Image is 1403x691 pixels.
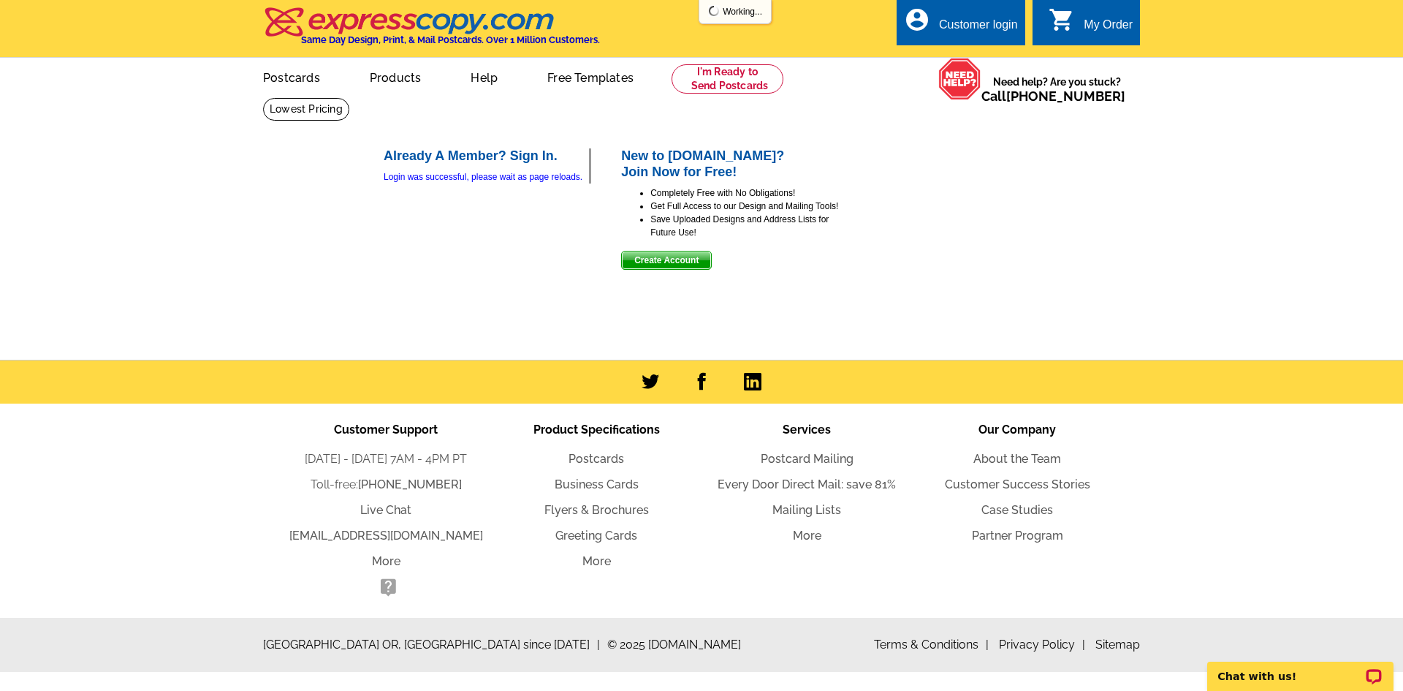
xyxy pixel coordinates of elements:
[281,476,491,494] li: Toll-free:
[360,503,411,517] a: Live Chat
[938,58,981,100] img: help
[783,423,831,437] span: Services
[999,638,1085,652] a: Privacy Policy
[569,452,624,466] a: Postcards
[1198,645,1403,691] iframe: LiveChat chat widget
[372,554,400,568] a: More
[939,18,1018,39] div: Customer login
[1006,88,1125,104] a: [PHONE_NUMBER]
[718,477,896,491] a: Every Door Direct Mail: save 81%
[981,503,1053,517] a: Case Studies
[904,7,930,33] i: account_circle
[240,59,343,94] a: Postcards
[978,423,1056,437] span: Our Company
[1049,7,1075,33] i: shopping_cart
[793,529,821,543] a: More
[384,170,589,184] div: Login was successful, please wait as page reloads.
[945,477,1090,491] a: Customer Success Stories
[524,59,657,94] a: Free Templates
[555,477,639,491] a: Business Cards
[761,452,853,466] a: Postcard Mailing
[622,252,711,269] span: Create Account
[650,213,840,239] li: Save Uploaded Designs and Address Lists for Future Use!
[650,186,840,200] li: Completely Free with No Obligations!
[447,59,521,94] a: Help
[650,200,840,213] li: Get Full Access to our Design and Mailing Tools!
[358,477,462,491] a: [PHONE_NUMBER]
[874,638,989,652] a: Terms & Conditions
[334,423,438,437] span: Customer Support
[281,450,491,468] li: [DATE] - [DATE] 7AM - 4PM PT
[621,251,712,270] button: Create Account
[1095,638,1140,652] a: Sitemap
[1084,18,1133,39] div: My Order
[972,529,1063,543] a: Partner Program
[263,18,600,45] a: Same Day Design, Print, & Mail Postcards. Over 1 Million Customers.
[621,148,840,180] h2: New to [DOMAIN_NAME]? Join Now for Free!
[708,5,720,17] img: loading...
[607,636,741,654] span: © 2025 [DOMAIN_NAME]
[263,636,600,654] span: [GEOGRAPHIC_DATA] OR, [GEOGRAPHIC_DATA] since [DATE]
[1049,16,1133,34] a: shopping_cart My Order
[981,75,1133,104] span: Need help? Are you stuck?
[772,503,841,517] a: Mailing Lists
[346,59,445,94] a: Products
[301,34,600,45] h4: Same Day Design, Print, & Mail Postcards. Over 1 Million Customers.
[533,423,660,437] span: Product Specifications
[582,554,611,568] a: More
[289,529,483,543] a: [EMAIL_ADDRESS][DOMAIN_NAME]
[904,16,1018,34] a: account_circle Customer login
[544,503,649,517] a: Flyers & Brochures
[555,529,637,543] a: Greeting Cards
[384,148,589,165] h2: Already A Member? Sign In.
[973,452,1061,466] a: About the Team
[981,88,1125,104] span: Call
